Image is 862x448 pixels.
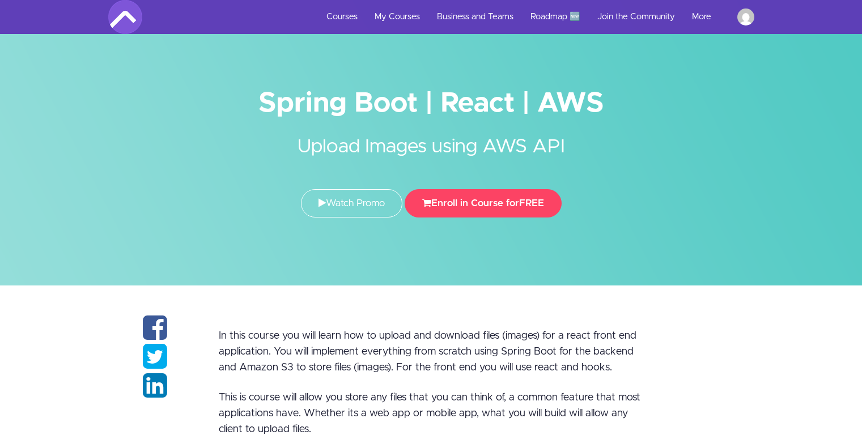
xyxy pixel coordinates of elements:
[143,330,167,340] a: Share on facebook
[405,189,562,217] button: Enroll in Course forFREE
[143,359,167,369] a: Share on twitter
[143,387,167,398] a: Share on linkedin
[219,116,644,161] h2: Upload Images using AWS API
[108,91,754,116] h1: Spring Boot | React | AWS
[219,390,644,437] p: This is course will allow you store any files that you can think of, a common feature that most a...
[301,189,402,217] a: Watch Promo
[219,328,644,376] p: In this course you will learn how to upload and download files (images) for a react front end app...
[519,198,544,208] span: FREE
[737,8,754,25] img: faycal.draoua.derbouz@gmail.com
